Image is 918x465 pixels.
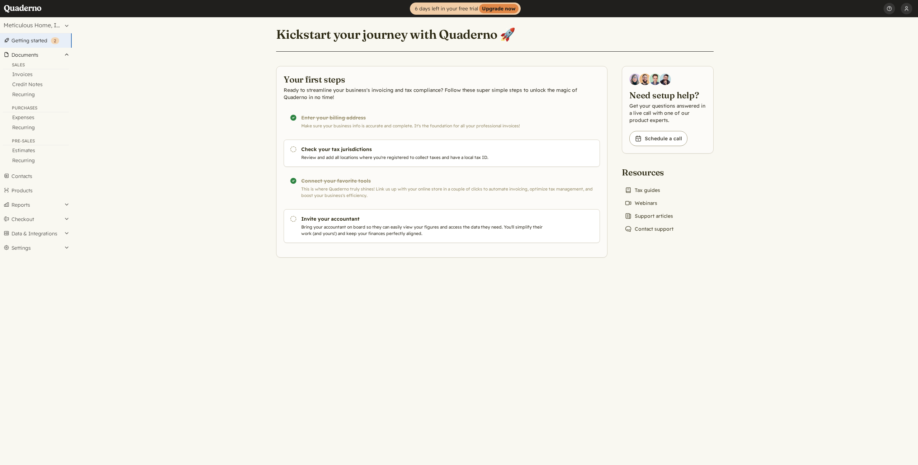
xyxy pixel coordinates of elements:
a: Support articles [622,211,676,221]
div: Pre-Sales [3,138,69,145]
h3: Invite your accountant [301,215,546,222]
p: Get your questions answered in a live call with one of our product experts. [629,102,706,124]
h3: Check your tax jurisdictions [301,146,546,153]
strong: Upgrade now [479,4,519,13]
h2: Your first steps [284,74,600,85]
div: Purchases [3,105,69,112]
a: Contact support [622,224,676,234]
a: Webinars [622,198,660,208]
a: 6 days left in your free trialUpgrade now [410,3,521,15]
img: Javier Rubio, DevRel at Quaderno [659,74,671,85]
img: Diana Carrasco, Account Executive at Quaderno [629,74,641,85]
a: Invite your accountant Bring your accountant on board so they can easily view your figures and ac... [284,209,600,243]
a: Schedule a call [629,131,687,146]
div: Sales [3,62,69,69]
a: Tax guides [622,185,663,195]
span: 2 [54,38,56,43]
p: Ready to streamline your business's invoicing and tax compliance? Follow these super simple steps... [284,86,600,101]
h2: Resources [622,166,676,178]
p: Bring your accountant on board so they can easily view your figures and access the data they need... [301,224,546,237]
img: Jairo Fumero, Account Executive at Quaderno [639,74,651,85]
h2: Need setup help? [629,89,706,101]
img: Ivo Oltmans, Business Developer at Quaderno [649,74,661,85]
p: Review and add all locations where you're registered to collect taxes and have a local tax ID. [301,154,546,161]
a: Check your tax jurisdictions Review and add all locations where you're registered to collect taxe... [284,140,600,167]
h1: Kickstart your journey with Quaderno 🚀 [276,27,515,42]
